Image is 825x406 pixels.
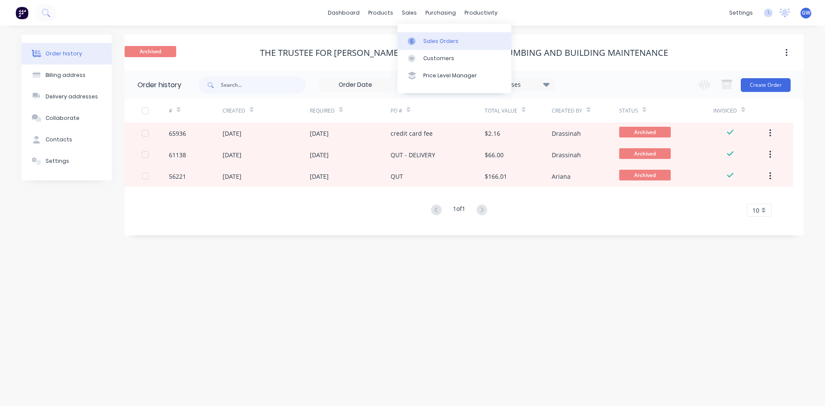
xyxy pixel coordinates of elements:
[552,129,581,138] div: Drassinah
[752,206,759,215] span: 10
[483,80,555,89] div: 12 Statuses
[485,150,504,159] div: $66.00
[391,129,433,138] div: credit card fee
[391,172,403,181] div: QUT
[619,107,638,115] div: Status
[21,86,112,107] button: Delivery addresses
[310,99,391,122] div: Required
[552,172,571,181] div: Ariana
[802,9,810,17] span: GW
[485,172,507,181] div: $166.01
[46,50,82,58] div: Order history
[125,46,176,57] span: Archived
[619,170,671,180] span: Archived
[46,136,72,143] div: Contacts
[223,99,310,122] div: Created
[169,172,186,181] div: 56221
[460,6,502,19] div: productivity
[169,150,186,159] div: 61138
[46,157,69,165] div: Settings
[397,32,511,49] a: Sales Orders
[397,50,511,67] a: Customers
[619,148,671,159] span: Archived
[46,71,86,79] div: Billing address
[397,67,511,84] a: Price Level Manager
[552,107,582,115] div: Created By
[364,6,397,19] div: products
[15,6,28,19] img: Factory
[319,79,391,92] input: Order Date
[485,129,500,138] div: $2.16
[423,72,477,79] div: Price Level Manager
[421,6,460,19] div: purchasing
[21,43,112,64] button: Order history
[423,37,458,45] div: Sales Orders
[391,99,485,122] div: PO #
[485,99,552,122] div: Total Value
[310,107,335,115] div: Required
[485,107,517,115] div: Total Value
[223,150,241,159] div: [DATE]
[310,129,329,138] div: [DATE]
[223,107,245,115] div: Created
[21,129,112,150] button: Contacts
[21,64,112,86] button: Billing address
[713,99,767,122] div: Invoiced
[310,172,329,181] div: [DATE]
[391,107,402,115] div: PO #
[713,107,737,115] div: Invoiced
[552,150,581,159] div: Drassinah
[391,150,435,159] div: QUT - DELIVERY
[310,150,329,159] div: [DATE]
[552,99,619,122] div: Created By
[324,6,364,19] a: dashboard
[453,204,465,217] div: 1 of 1
[397,6,421,19] div: sales
[619,127,671,137] span: Archived
[46,114,79,122] div: Collaborate
[725,6,757,19] div: settings
[21,107,112,129] button: Collaborate
[223,129,241,138] div: [DATE]
[221,76,306,94] input: Search...
[619,99,713,122] div: Status
[423,55,454,62] div: Customers
[137,80,181,90] div: Order history
[260,48,668,58] div: The Trustee for [PERSON_NAME] Family Trust T/as JMJ Plumbing and Building Maintenance
[169,107,172,115] div: #
[46,93,98,101] div: Delivery addresses
[741,78,791,92] button: Create Order
[169,129,186,138] div: 65936
[21,150,112,172] button: Settings
[223,172,241,181] div: [DATE]
[169,99,223,122] div: #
